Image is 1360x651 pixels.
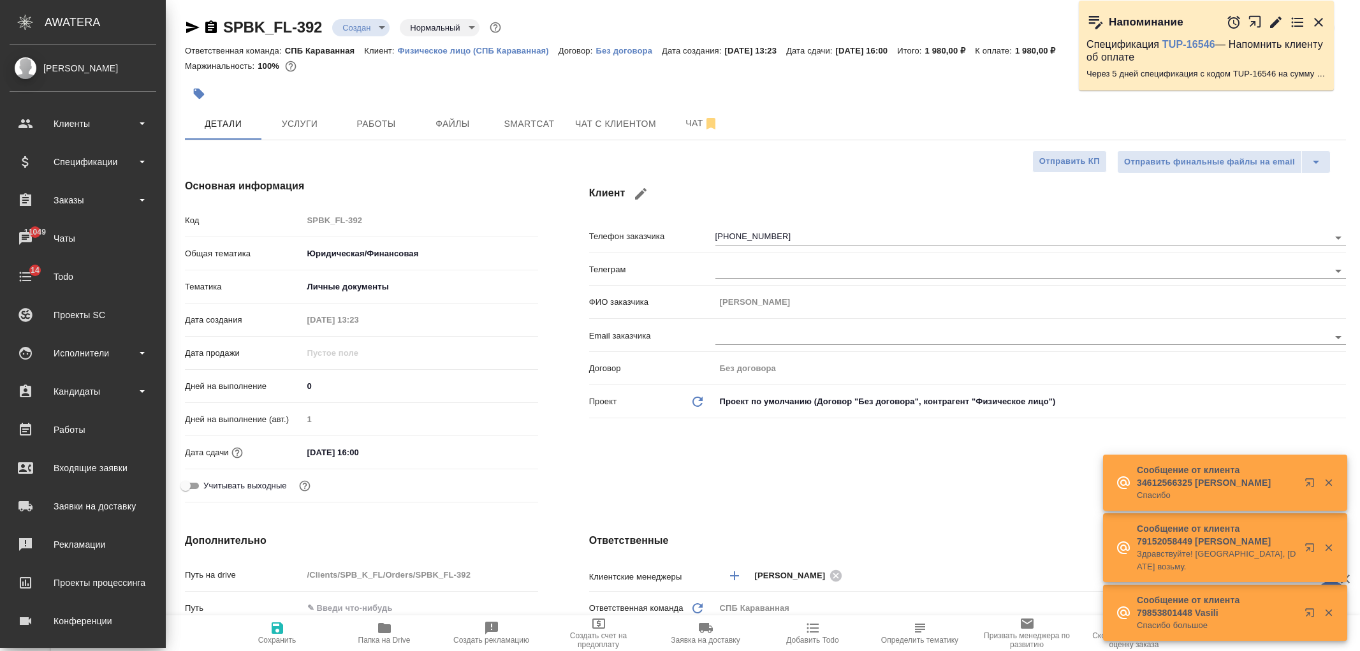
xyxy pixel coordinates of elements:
div: Исполнители [10,344,156,363]
p: Путь [185,602,303,615]
button: Открыть в новой вкладке [1248,8,1262,36]
div: AWATERA [45,10,166,35]
input: ✎ Введи что-нибудь [303,377,538,395]
p: Дата создания: [662,46,724,55]
p: СПБ Караванная [285,46,365,55]
p: Через 5 дней спецификация с кодом TUP-16546 на сумму 100926.66 RUB будет просрочена [1086,68,1326,80]
button: Закрыть [1315,477,1342,488]
p: [DATE] 13:23 [725,46,787,55]
p: Итого: [897,46,925,55]
button: Если добавить услуги и заполнить их объемом, то дата рассчитается автоматически [229,444,245,461]
button: Отправить финальные файлы на email [1117,150,1302,173]
p: ФИО заказчика [589,296,715,309]
span: Заявка на доставку [671,636,740,645]
a: Рекламации [3,529,163,560]
a: SPBK_FL-392 [223,18,322,36]
p: Физическое лицо (СПБ Караванная) [398,46,559,55]
button: Заявка на доставку [652,615,759,651]
span: Файлы [422,116,483,132]
input: ✎ Введи что-нибудь [303,599,538,617]
div: Кандидаты [10,382,156,401]
button: Выбери, если сб и вс нужно считать рабочими днями для выполнения заказа. [296,478,313,494]
button: Open [1329,262,1347,280]
a: TUP-16546 [1162,39,1215,50]
p: 1 980,00 ₽ [925,46,976,55]
button: Создать рекламацию [438,615,545,651]
span: Услуги [269,116,330,132]
a: Работы [3,414,163,446]
p: Путь на drive [185,569,303,582]
p: Телефон заказчика [589,230,715,243]
span: Отправить финальные файлы на email [1124,155,1295,170]
button: Создать счет на предоплату [545,615,652,651]
span: Создать рекламацию [453,636,529,645]
div: Работы [10,420,156,439]
input: Пустое поле [303,566,538,584]
p: Маржинальность: [185,61,258,71]
div: Проекты процессинга [10,573,156,592]
button: Открыть в новой вкладке [1297,470,1327,501]
div: СПБ Караванная [715,597,1346,619]
p: Email заказчика [589,330,715,342]
button: Папка на Drive [331,615,438,651]
div: split button [1117,150,1331,173]
h4: Дополнительно [185,533,538,548]
span: Папка на Drive [358,636,411,645]
svg: Отписаться [703,116,719,131]
span: Чат [671,115,733,131]
p: Дней на выполнение (авт.) [185,413,303,426]
p: Тематика [185,281,303,293]
span: Призвать менеджера по развитию [981,631,1073,649]
button: Open [1329,328,1347,346]
button: Редактировать [1268,15,1283,30]
button: Перейти в todo [1290,15,1305,30]
p: Сообщение от клиента 34612566325 [PERSON_NAME] [1137,464,1296,489]
div: [PERSON_NAME] [755,567,847,583]
p: Клиент: [364,46,397,55]
button: Создан [339,22,374,33]
span: Создать счет на предоплату [553,631,645,649]
p: Здравствуйте! [GEOGRAPHIC_DATA], [DATE] возьму. [1137,548,1296,573]
div: Чаты [10,229,156,248]
input: ✎ Введи что-нибудь [303,443,414,462]
p: Договор [589,362,715,375]
p: К оплате: [975,46,1015,55]
div: Личные документы [303,276,538,298]
p: Ответственная команда [589,602,684,615]
button: Скопировать ссылку [203,20,219,35]
button: Отложить [1226,15,1241,30]
p: Код [185,214,303,227]
p: Дата создания [185,314,303,326]
a: Входящие заявки [3,452,163,484]
div: Рекламации [10,535,156,554]
a: Заявки на доставку [3,490,163,522]
p: Спасибо [1137,489,1296,502]
p: Общая тематика [185,247,303,260]
button: Определить тематику [866,615,974,651]
p: Сообщение от клиента 79152058449 [PERSON_NAME] [1137,522,1296,548]
p: Клиентские менеджеры [589,571,715,583]
a: Проекты процессинга [3,567,163,599]
h4: Основная информация [185,179,538,194]
input: Пустое поле [303,344,414,362]
button: Отправить КП [1032,150,1107,173]
button: Сохранить [224,615,331,651]
span: Определить тематику [881,636,958,645]
span: 11049 [17,226,54,238]
span: Smartcat [499,116,560,132]
h4: Ответственные [589,533,1346,548]
div: Создан [400,19,479,36]
span: Скопировать ссылку на оценку заказа [1088,631,1180,649]
h4: Клиент [589,179,1346,209]
p: Напоминание [1109,16,1183,29]
a: 11049Чаты [3,223,163,254]
button: Закрыть [1315,542,1342,553]
button: Доп статусы указывают на важность/срочность заказа [487,19,504,36]
p: 1 980,00 ₽ [1015,46,1065,55]
span: Работы [346,116,407,132]
div: Проект по умолчанию (Договор "Без договора", контрагент "Физическое лицо") [715,391,1346,413]
button: 0.00 RUB; [282,58,299,75]
button: Нормальный [406,22,464,33]
p: Спасибо большое [1137,619,1296,632]
button: Скопировать ссылку на оценку заказа [1081,615,1188,651]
